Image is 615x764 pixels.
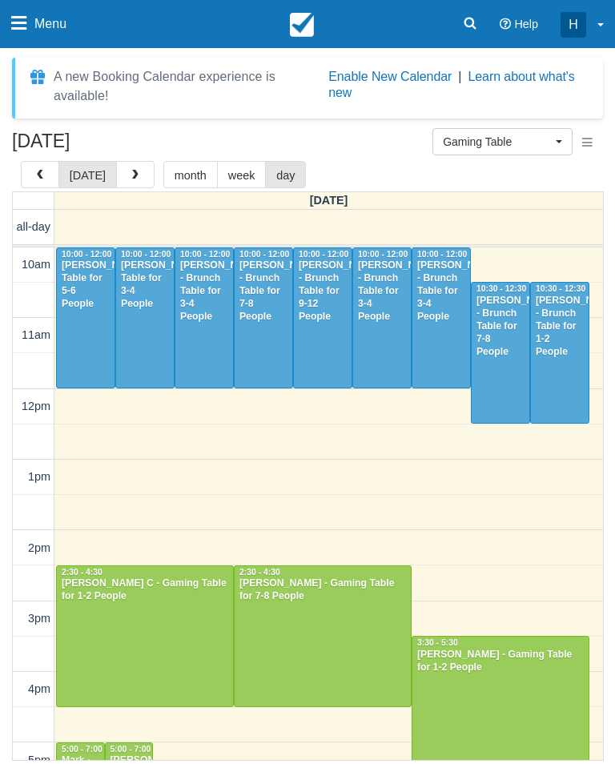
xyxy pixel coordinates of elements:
[536,284,585,293] span: 10:30 - 12:30
[179,259,229,323] div: [PERSON_NAME] - Brunch Table for 3-4 People
[61,259,111,311] div: [PERSON_NAME] Table for 5-6 People
[234,565,412,707] a: 2:30 - 4:30[PERSON_NAME] - Gaming Table for 7-8 People
[62,745,102,754] span: 5:00 - 7:00
[476,284,526,293] span: 10:30 - 12:30
[239,259,288,323] div: [PERSON_NAME] - Brunch Table for 7-8 People
[352,247,412,388] a: 10:00 - 12:00[PERSON_NAME] - Brunch Table for 3-4 People
[163,161,218,188] button: month
[175,247,234,388] a: 10:00 - 12:00[PERSON_NAME] - Brunch Table for 3-4 People
[111,745,151,754] span: 5:00 - 7:00
[293,247,352,388] a: 10:00 - 12:00[PERSON_NAME] - Brunch Table for 9-12 People
[28,612,50,625] span: 3pm
[535,295,585,358] div: [PERSON_NAME] - Brunch Table for 1-2 People
[56,247,115,388] a: 10:00 - 12:00[PERSON_NAME] Table for 5-6 People
[180,250,230,259] span: 10:00 - 12:00
[416,259,466,323] div: [PERSON_NAME] - Brunch Table for 3-4 People
[514,18,538,30] span: Help
[61,577,229,603] div: [PERSON_NAME] C - Gaming Table for 1-2 People
[121,250,171,259] span: 10:00 - 12:00
[443,134,552,150] span: Gaming Table
[412,247,471,388] a: 10:00 - 12:00[PERSON_NAME] - Brunch Table for 3-4 People
[265,161,306,188] button: day
[56,565,234,707] a: 2:30 - 4:30[PERSON_NAME] C - Gaming Table for 1-2 People
[58,161,117,188] button: [DATE]
[62,250,111,259] span: 10:00 - 12:00
[54,67,322,106] div: A new Booking Calendar experience is available!
[310,194,348,207] span: [DATE]
[239,568,280,577] span: 2:30 - 4:30
[358,250,408,259] span: 10:00 - 12:00
[22,258,50,271] span: 10am
[561,12,586,38] div: H
[12,131,215,161] h2: [DATE]
[417,638,458,647] span: 3:30 - 5:30
[328,69,452,85] button: Enable New Calendar
[471,282,530,424] a: 10:30 - 12:30[PERSON_NAME] - Brunch Table for 7-8 People
[28,541,50,554] span: 2pm
[22,328,50,341] span: 11am
[239,250,289,259] span: 10:00 - 12:00
[28,682,50,695] span: 4pm
[299,250,348,259] span: 10:00 - 12:00
[234,247,293,388] a: 10:00 - 12:00[PERSON_NAME] - Brunch Table for 7-8 People
[458,70,461,83] span: |
[432,128,573,155] button: Gaming Table
[417,250,467,259] span: 10:00 - 12:00
[62,568,102,577] span: 2:30 - 4:30
[217,161,267,188] button: week
[298,259,348,323] div: [PERSON_NAME] - Brunch Table for 9-12 People
[500,18,511,30] i: Help
[328,70,575,99] a: Learn about what's new
[22,400,50,412] span: 12pm
[476,295,525,358] div: [PERSON_NAME] - Brunch Table for 7-8 People
[17,220,50,233] span: all-day
[120,259,170,311] div: [PERSON_NAME] Table for 3-4 People
[416,649,585,674] div: [PERSON_NAME] - Gaming Table for 1-2 People
[357,259,407,323] div: [PERSON_NAME] - Brunch Table for 3-4 People
[530,282,589,424] a: 10:30 - 12:30[PERSON_NAME] - Brunch Table for 1-2 People
[115,247,175,388] a: 10:00 - 12:00[PERSON_NAME] Table for 3-4 People
[28,470,50,483] span: 1pm
[290,13,314,37] img: checkfront-main-nav-mini-logo.png
[239,577,407,603] div: [PERSON_NAME] - Gaming Table for 7-8 People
